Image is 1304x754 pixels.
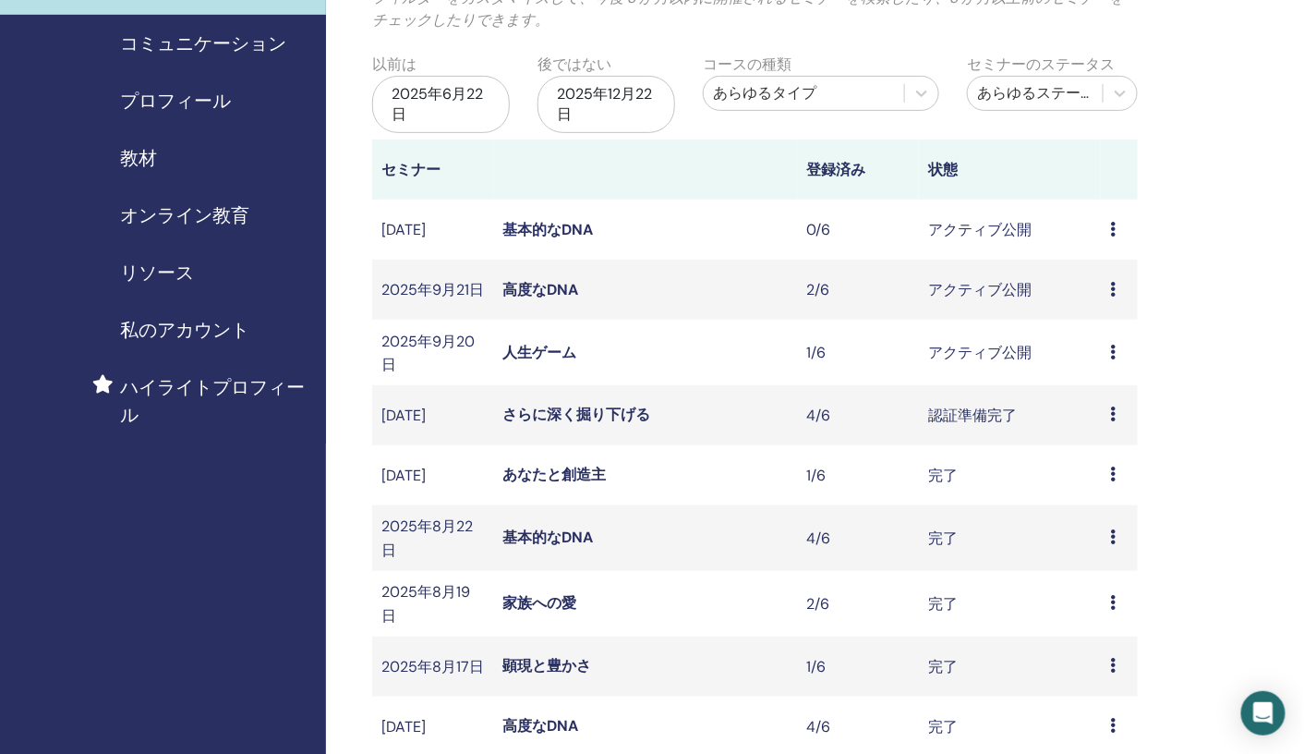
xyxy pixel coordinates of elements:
[503,528,594,547] a: 基本的なDNA
[928,594,958,614] font: 完了
[1241,691,1286,736] div: インターコムメッセンジャーを開く
[703,55,791,74] font: コースの種類
[381,717,426,736] font: [DATE]
[807,594,830,614] font: 2/6
[928,657,958,676] font: 完了
[503,220,594,239] a: 基本的なDNA
[713,83,816,103] font: あらゆるタイプ
[537,55,611,74] font: 後ではない
[807,406,831,425] font: 4/6
[503,656,592,675] a: 顕現と豊かさ
[928,160,958,179] font: 状態
[807,529,831,548] font: 4/6
[381,517,473,559] font: 2025年8月22日
[967,55,1115,74] font: セミナーのステータス
[807,160,866,179] font: 登録済み
[381,406,426,425] font: [DATE]
[120,31,286,55] font: コミュニケーション
[503,280,579,299] a: 高度なDNA
[381,332,475,374] font: 2025年9月20日
[381,466,426,485] font: [DATE]
[381,160,441,179] font: セミナー
[928,529,958,548] font: 完了
[807,220,831,239] font: 0/6
[381,657,484,676] font: 2025年8月17日
[807,343,827,362] font: 1/6
[392,84,483,124] font: 2025年6月22日
[928,220,1032,239] font: アクティブ公開
[503,593,577,613] a: 家族への愛
[372,55,417,74] font: 以前は
[807,466,827,485] font: 1/6
[120,375,305,427] font: ハイライトプロフィール
[503,343,577,362] a: 人生ゲーム
[807,280,830,299] font: 2/6
[120,261,194,285] font: リソース
[120,203,249,227] font: オンライン教育
[928,717,958,736] font: 完了
[120,318,249,342] font: 私のアカウント
[120,89,231,113] font: プロフィール
[928,280,1032,299] font: アクティブ公開
[807,657,827,676] font: 1/6
[381,582,470,625] font: 2025年8月19日
[503,405,651,424] a: さらに深く掘り下げる
[928,466,958,485] font: 完了
[807,717,831,736] font: 4/6
[557,84,652,124] font: 2025年12月22日
[120,146,157,170] font: 教材
[977,83,1110,103] font: あらゆるステータス
[381,220,426,239] font: [DATE]
[503,716,579,736] a: 高度なDNA
[381,280,484,299] font: 2025年9月21日
[928,406,1017,425] font: 認証準備完了
[503,465,607,484] a: あなたと創造主
[928,343,1032,362] font: アクティブ公開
